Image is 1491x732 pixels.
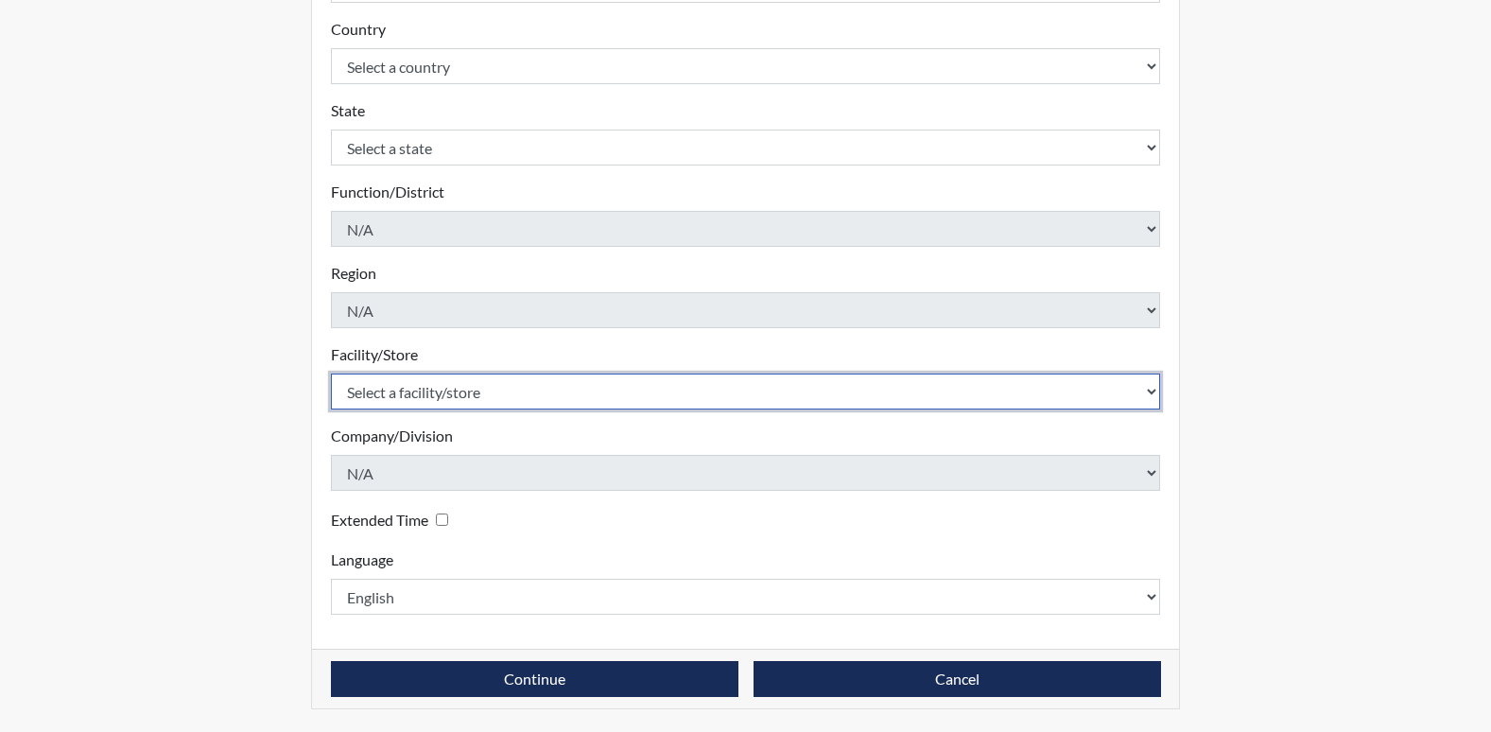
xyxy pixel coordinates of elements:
[754,661,1161,697] button: Cancel
[331,343,418,366] label: Facility/Store
[331,549,393,571] label: Language
[331,509,428,532] label: Extended Time
[331,661,738,697] button: Continue
[331,181,444,203] label: Function/District
[331,425,453,447] label: Company/Division
[331,506,456,533] div: Checking this box will provide the interviewee with an accomodation of extra time to answer each ...
[331,18,386,41] label: Country
[331,99,365,122] label: State
[331,262,376,285] label: Region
